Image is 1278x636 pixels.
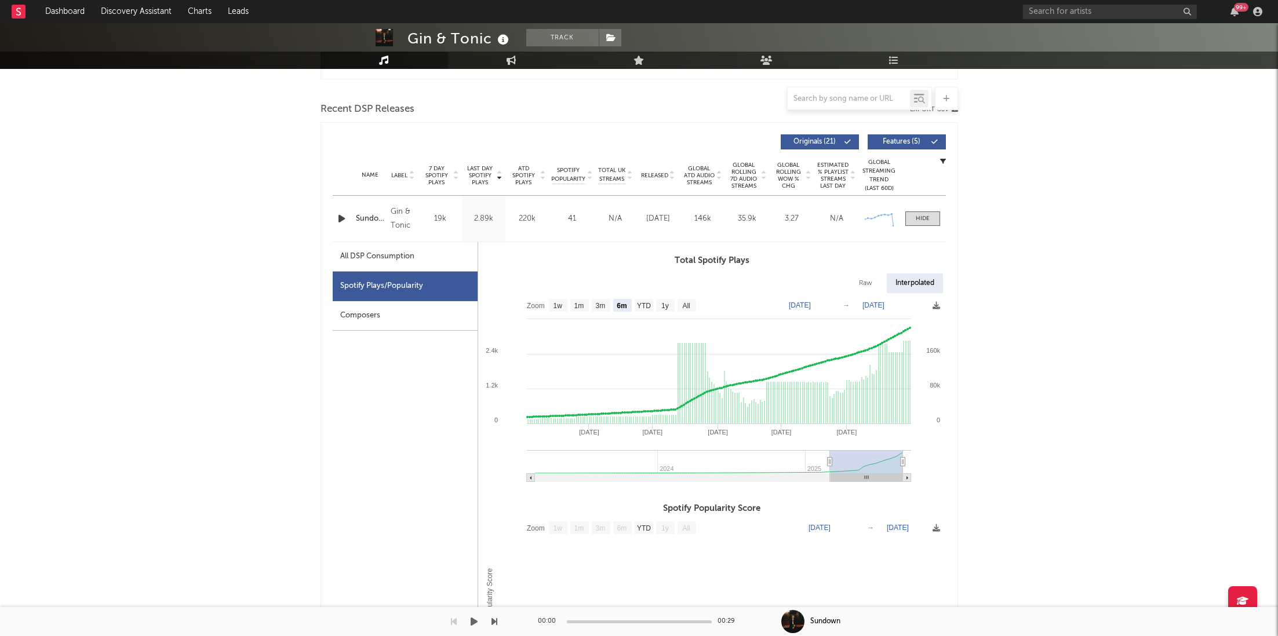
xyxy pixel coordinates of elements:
[598,166,626,184] span: Total UK Streams
[553,302,562,310] text: 1w
[682,302,690,310] text: All
[478,254,946,268] h3: Total Spotify Plays
[527,302,545,310] text: Zoom
[862,301,884,309] text: [DATE]
[936,416,940,423] text: 0
[810,616,840,627] div: Sundown
[478,502,946,516] h3: Spotify Popularity Score
[356,171,385,180] div: Name
[465,213,503,225] div: 2.89k
[930,382,940,389] text: 80k
[1230,7,1239,16] button: 99+
[333,301,478,331] div: Composers
[843,301,850,309] text: →
[718,615,741,628] div: 00:29
[391,205,415,233] div: Gin & Tonic
[771,429,791,436] text: [DATE]
[683,165,715,186] span: Global ATD Audio Streams
[598,213,633,225] div: N/A
[407,29,512,48] div: Gin & Tonic
[641,172,668,179] span: Released
[809,524,831,532] text: [DATE]
[926,347,940,354] text: 160k
[1023,5,1197,19] input: Search for artists
[661,302,669,310] text: 1y
[728,162,760,189] span: Global Rolling 7D Audio Streams
[486,568,494,619] text: Popularity Score
[553,524,562,532] text: 1w
[617,524,627,532] text: 6m
[708,429,728,436] text: [DATE]
[333,242,478,272] div: All DSP Consumption
[595,524,605,532] text: 3m
[486,382,498,389] text: 1.2k
[817,213,856,225] div: N/A
[486,347,498,354] text: 2.4k
[333,272,478,301] div: Spotify Plays/Popularity
[465,165,496,186] span: Last Day Spotify Plays
[817,162,849,189] span: Estimated % Playlist Streams Last Day
[636,302,650,310] text: YTD
[340,250,414,264] div: All DSP Consumption
[788,138,842,145] span: Originals ( 21 )
[508,213,546,225] div: 220k
[552,213,592,225] div: 41
[636,524,650,532] text: YTD
[773,162,804,189] span: Global Rolling WoW % Chg
[579,429,599,436] text: [DATE]
[527,524,545,532] text: Zoom
[836,429,857,436] text: [DATE]
[642,429,662,436] text: [DATE]
[595,302,605,310] text: 3m
[551,166,585,184] span: Spotify Popularity
[421,213,459,225] div: 19k
[788,94,910,104] input: Search by song name or URL
[773,213,811,225] div: 3.27
[526,29,599,46] button: Track
[887,273,943,293] div: Interpolated
[356,213,385,225] a: Sundown
[781,134,859,149] button: Originals(21)
[728,213,767,225] div: 35.9k
[875,138,929,145] span: Features ( 5 )
[574,524,584,532] text: 1m
[850,273,881,293] div: Raw
[682,524,690,532] text: All
[538,615,561,628] div: 00:00
[508,165,539,186] span: ATD Spotify Plays
[494,416,497,423] text: 0
[617,302,627,310] text: 6m
[661,524,669,532] text: 1y
[683,213,722,225] div: 146k
[1234,3,1248,12] div: 99 +
[867,524,874,532] text: →
[868,134,946,149] button: Features(5)
[421,165,452,186] span: 7 Day Spotify Plays
[391,172,407,179] span: Label
[887,524,909,532] text: [DATE]
[574,302,584,310] text: 1m
[789,301,811,309] text: [DATE]
[639,213,678,225] div: [DATE]
[862,158,897,193] div: Global Streaming Trend (Last 60D)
